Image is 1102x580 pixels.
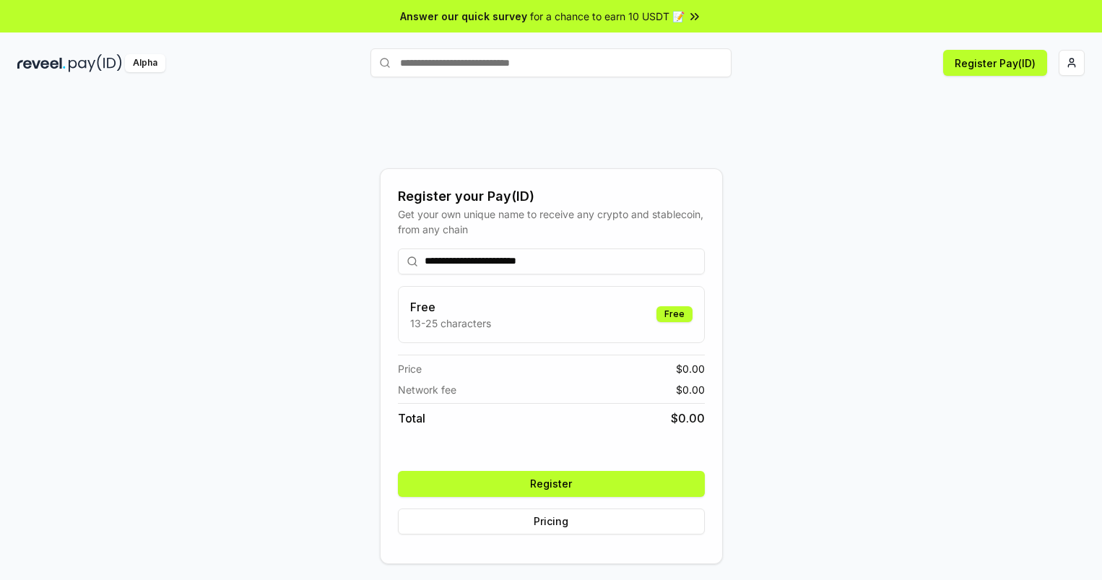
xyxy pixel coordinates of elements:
[398,207,705,237] div: Get your own unique name to receive any crypto and stablecoin, from any chain
[398,410,425,427] span: Total
[676,361,705,376] span: $ 0.00
[398,186,705,207] div: Register your Pay(ID)
[398,471,705,497] button: Register
[410,316,491,331] p: 13-25 characters
[400,9,527,24] span: Answer our quick survey
[943,50,1047,76] button: Register Pay(ID)
[398,382,456,397] span: Network fee
[17,54,66,72] img: reveel_dark
[398,508,705,534] button: Pricing
[125,54,165,72] div: Alpha
[671,410,705,427] span: $ 0.00
[398,361,422,376] span: Price
[676,382,705,397] span: $ 0.00
[69,54,122,72] img: pay_id
[530,9,685,24] span: for a chance to earn 10 USDT 📝
[656,306,693,322] div: Free
[410,298,491,316] h3: Free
